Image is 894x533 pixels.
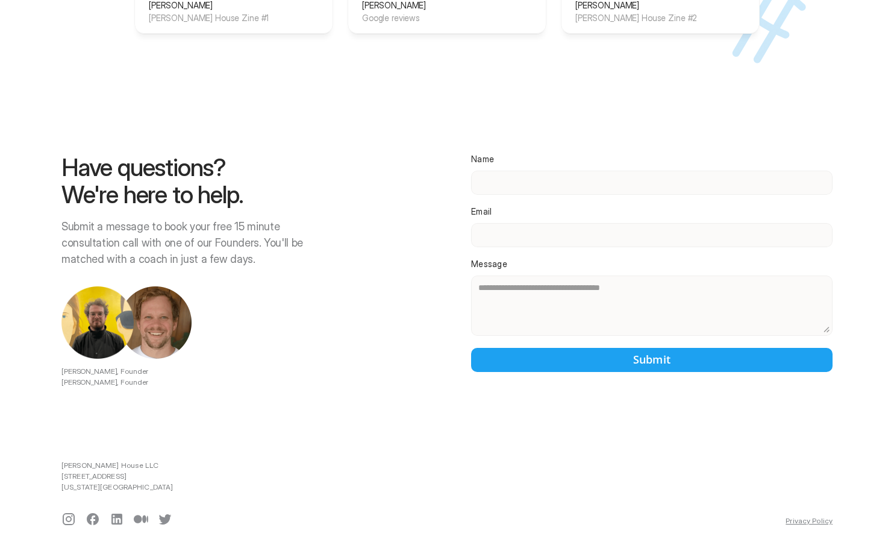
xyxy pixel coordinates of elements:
[61,482,173,493] p: [US_STATE][GEOGRAPHIC_DATA]
[471,207,492,217] p: Email
[61,460,173,471] p: [PERSON_NAME] House LLC
[362,11,514,24] p: Google reviews
[471,259,507,270] p: Message
[61,366,312,377] p: [PERSON_NAME], Founder
[471,223,833,247] input: Email
[61,154,312,181] p: Have questions?
[471,154,494,165] p: Name
[61,181,312,209] p: We're here to help.
[786,516,833,525] a: Privacy Policy
[471,348,833,372] button: Submit
[471,171,833,195] input: Name
[61,471,173,482] p: [STREET_ADDRESS]
[61,377,312,388] p: [PERSON_NAME], Founder
[633,352,670,368] p: Submit
[149,11,301,24] p: [PERSON_NAME] House Zine #1
[575,11,727,24] p: [PERSON_NAME] House Zine #2
[61,218,312,267] p: Submit a message to book your free 15 minute consultation call with one of our Founders. You'll b...
[471,276,833,336] textarea: Message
